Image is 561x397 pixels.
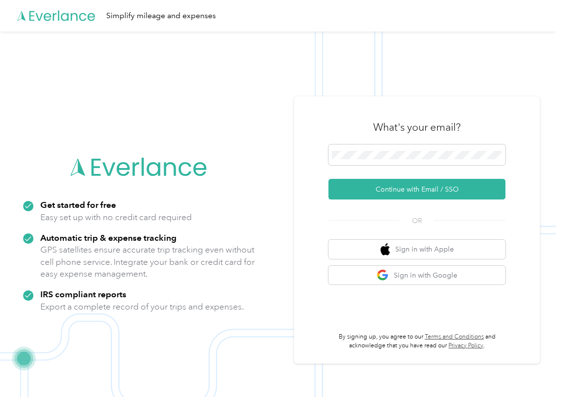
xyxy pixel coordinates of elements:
strong: Automatic trip & expense tracking [40,232,177,243]
button: google logoSign in with Google [328,266,505,285]
button: Continue with Email / SSO [328,179,505,199]
p: By signing up, you agree to our and acknowledge that you have read our . [328,333,505,350]
iframe: Everlance-gr Chat Button Frame [506,342,561,397]
a: Privacy Policy [448,342,483,349]
p: GPS satellites ensure accurate trip tracking even without cell phone service. Integrate your bank... [40,244,255,280]
a: Terms and Conditions [425,333,484,340]
p: Export a complete record of your trips and expenses. [40,301,244,313]
strong: Get started for free [40,199,116,210]
img: google logo [377,269,389,282]
strong: IRS compliant reports [40,289,126,299]
span: OR [400,216,434,226]
p: Easy set up with no credit card required [40,211,192,224]
button: apple logoSign in with Apple [328,240,505,259]
img: apple logo [381,243,390,255]
h3: What's your email? [373,120,461,134]
div: Simplify mileage and expenses [106,10,216,22]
